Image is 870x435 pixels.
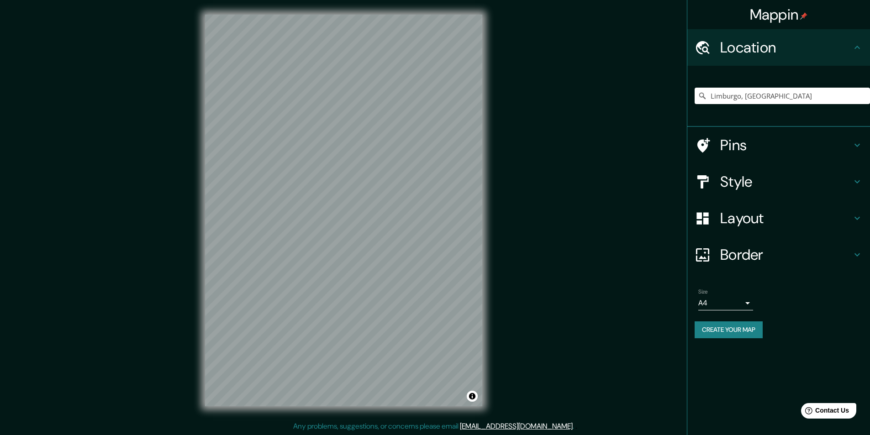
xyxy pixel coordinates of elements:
[687,127,870,163] div: Pins
[687,200,870,236] div: Layout
[205,15,482,406] canvas: Map
[695,321,763,338] button: Create your map
[720,136,852,154] h4: Pins
[698,296,753,310] div: A4
[574,421,575,432] div: .
[750,5,808,24] h4: Mappin
[460,421,573,431] a: [EMAIL_ADDRESS][DOMAIN_NAME]
[687,29,870,66] div: Location
[800,12,807,20] img: pin-icon.png
[720,38,852,57] h4: Location
[575,421,577,432] div: .
[789,399,860,425] iframe: Help widget launcher
[687,236,870,273] div: Border
[720,209,852,227] h4: Layout
[720,246,852,264] h4: Border
[720,173,852,191] h4: Style
[687,163,870,200] div: Style
[695,88,870,104] input: Pick your city or area
[698,288,708,296] label: Size
[467,391,478,402] button: Toggle attribution
[293,421,574,432] p: Any problems, suggestions, or concerns please email .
